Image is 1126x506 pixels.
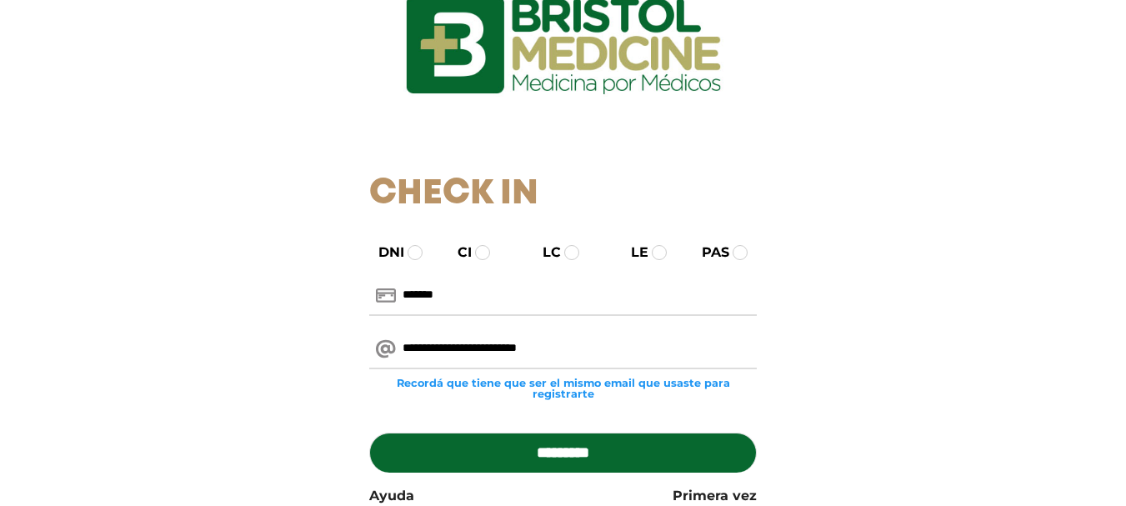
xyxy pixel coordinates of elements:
small: Recordá que tiene que ser el mismo email que usaste para registrarte [369,378,757,399]
a: Primera vez [673,486,757,506]
label: DNI [363,243,404,263]
label: CI [443,243,472,263]
label: PAS [687,243,729,263]
h1: Check In [369,173,757,215]
label: LC [528,243,561,263]
a: Ayuda [369,486,414,506]
label: LE [616,243,648,263]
